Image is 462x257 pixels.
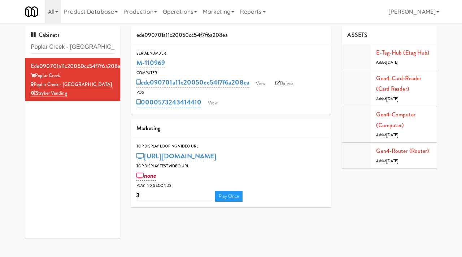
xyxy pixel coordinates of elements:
[204,98,221,108] a: View
[386,158,399,164] span: [DATE]
[136,171,156,181] a: none
[25,5,38,18] img: Micromart
[386,60,399,65] span: [DATE]
[347,31,367,39] span: ASSETS
[376,74,421,93] a: Gen4-card-reader (Card Reader)
[272,78,297,89] a: Balena
[376,147,429,155] a: Gen4-router (Router)
[386,132,399,138] span: [DATE]
[252,78,269,89] a: View
[136,58,165,68] a: M-110969
[136,97,202,107] a: 0000573243414410
[31,90,67,97] a: Stryker Vending
[376,60,398,65] span: Added
[136,89,326,96] div: POS
[136,143,326,150] div: Top Display Looping Video Url
[31,40,115,54] input: Search cabinets
[31,71,115,80] div: Poplar Creek
[136,182,326,189] div: Play in X seconds
[386,96,399,102] span: [DATE]
[25,58,120,101] li: ede090701a11c20050cc54f7f6a208eaPoplar Creek Poplar Creek - [GEOGRAPHIC_DATA]Stryker Vending
[215,191,243,202] a: Play Once
[31,61,115,72] div: ede090701a11c20050cc54f7f6a208ea
[376,48,429,57] a: E-tag-hub (Etag Hub)
[376,132,398,138] span: Added
[376,96,398,102] span: Added
[31,81,112,88] a: Poplar Creek - [GEOGRAPHIC_DATA]
[136,69,326,77] div: Computer
[31,31,60,39] span: Cabinets
[376,158,398,164] span: Added
[136,77,249,87] a: ede090701a11c20050cc54f7f6a208ea
[136,50,326,57] div: Serial Number
[136,163,326,170] div: Top Display Test Video Url
[131,26,331,44] div: ede090701a11c20050cc54f7f6a208ea
[376,110,415,129] a: Gen4-computer (Computer)
[136,124,161,132] span: Marketing
[136,151,217,161] a: [URL][DOMAIN_NAME]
